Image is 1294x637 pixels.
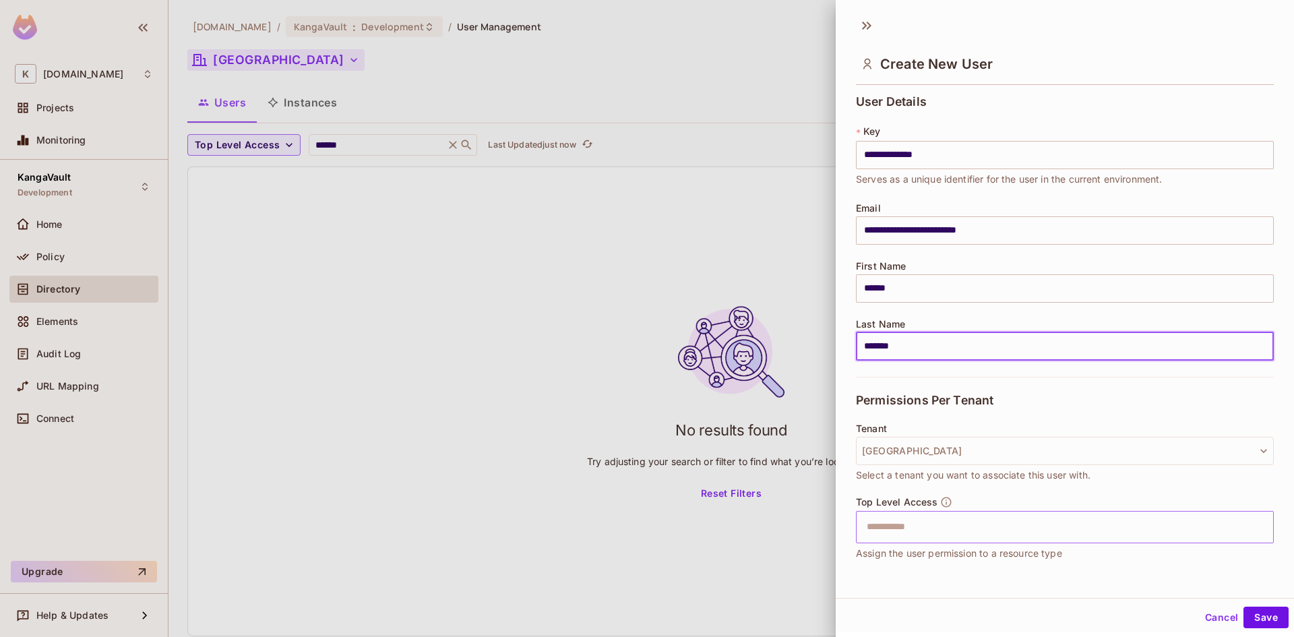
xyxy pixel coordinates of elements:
[863,126,880,137] span: Key
[856,423,887,434] span: Tenant
[856,95,927,109] span: User Details
[856,437,1274,465] button: [GEOGRAPHIC_DATA]
[856,546,1062,561] span: Assign the user permission to a resource type
[1200,607,1243,628] button: Cancel
[856,468,1090,483] span: Select a tenant you want to associate this user with.
[880,56,993,72] span: Create New User
[1266,525,1269,528] button: Open
[856,319,905,330] span: Last Name
[856,203,881,214] span: Email
[856,172,1163,187] span: Serves as a unique identifier for the user in the current environment.
[856,261,906,272] span: First Name
[856,394,993,407] span: Permissions Per Tenant
[856,497,937,508] span: Top Level Access
[1243,607,1289,628] button: Save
